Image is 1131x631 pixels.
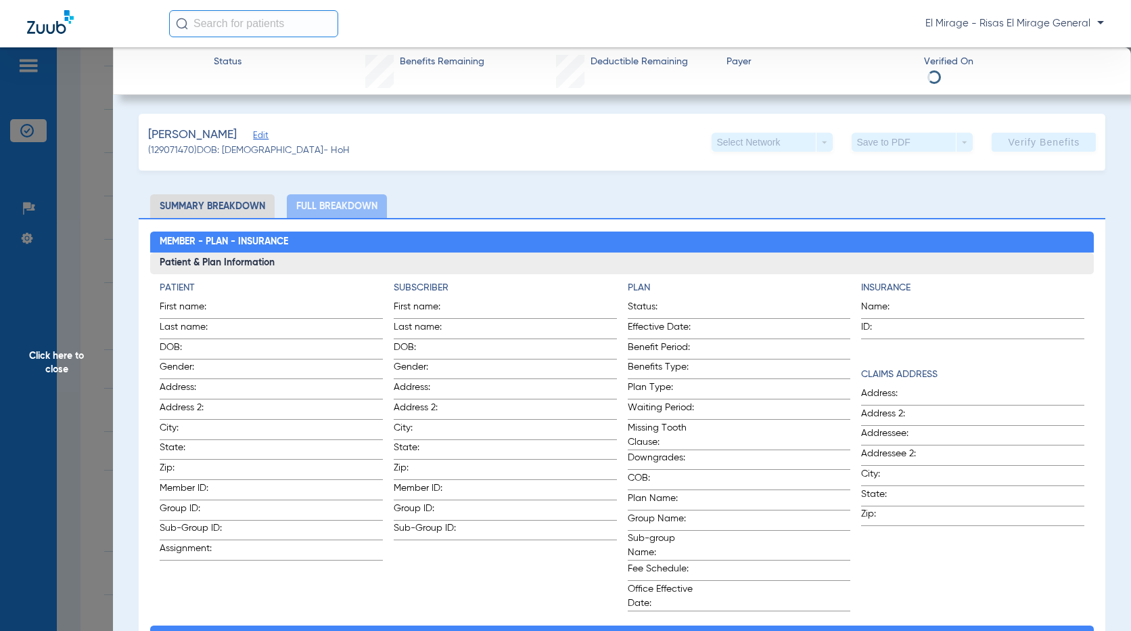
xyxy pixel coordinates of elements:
[628,531,694,560] span: Sub-group Name:
[861,487,927,506] span: State:
[628,492,694,510] span: Plan Name:
[861,447,927,465] span: Addressee 2:
[726,55,912,69] span: Payer
[628,281,851,295] h4: Plan
[160,542,226,560] span: Assignment:
[160,481,226,500] span: Member ID:
[861,507,927,525] span: Zip:
[628,582,694,611] span: Office Effective Date:
[27,10,74,34] img: Zuub Logo
[160,502,226,520] span: Group ID:
[861,368,1084,382] h4: Claims Address
[169,10,338,37] input: Search for patients
[1063,566,1131,631] iframe: Chat Widget
[394,281,617,295] h4: Subscriber
[628,360,694,378] span: Benefits Type:
[394,502,460,520] span: Group ID:
[150,232,1094,253] h2: Member - Plan - Insurance
[628,341,694,359] span: Benefit Period:
[394,341,460,359] span: DOB:
[394,461,460,479] span: Zip:
[394,441,460,459] span: State:
[394,360,460,378] span: Gender:
[150,194,275,218] li: Summary Breakdown
[394,521,460,540] span: Sub-Group ID:
[160,380,226,399] span: Address:
[591,55,688,69] span: Deductible Remaining
[148,144,350,158] span: (129071470) DOB: [DEMOGRAPHIC_DATA] - HoH
[628,562,694,580] span: Fee Schedule:
[628,401,694,419] span: Waiting Period:
[160,461,226,479] span: Zip:
[861,467,927,485] span: City:
[214,55,241,69] span: Status
[628,512,694,530] span: Group Name:
[150,253,1094,274] h3: Patient & Plan Information
[394,421,460,439] span: City:
[628,451,694,469] span: Downgrades:
[861,300,899,318] span: Name:
[861,427,927,445] span: Addressee:
[861,281,1084,295] h4: Insurance
[160,320,226,339] span: Last name:
[628,421,694,450] span: Missing Tooth Clause:
[861,407,927,425] span: Address 2:
[628,320,694,339] span: Effective Date:
[394,481,460,500] span: Member ID:
[160,300,226,318] span: First name:
[861,387,927,405] span: Address:
[394,300,460,318] span: First name:
[628,300,694,318] span: Status:
[924,55,1109,69] span: Verified On
[148,127,237,144] span: [PERSON_NAME]
[287,194,387,218] li: Full Breakdown
[253,131,265,144] span: Edit
[394,401,460,419] span: Address 2:
[394,320,460,339] span: Last name:
[160,360,226,378] span: Gender:
[160,441,226,459] span: State:
[160,281,383,295] h4: Patient
[160,421,226,439] span: City:
[160,341,226,359] span: DOB:
[861,320,899,339] span: ID:
[628,380,694,399] span: Plan Type:
[160,401,226,419] span: Address 2:
[400,55,484,69] span: Benefits Remaining
[394,380,460,399] span: Address:
[925,17,1104,30] span: El Mirage - Risas El Mirage General
[628,471,694,489] span: COB:
[160,521,226,540] span: Sub-Group ID:
[176,18,188,30] img: Search Icon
